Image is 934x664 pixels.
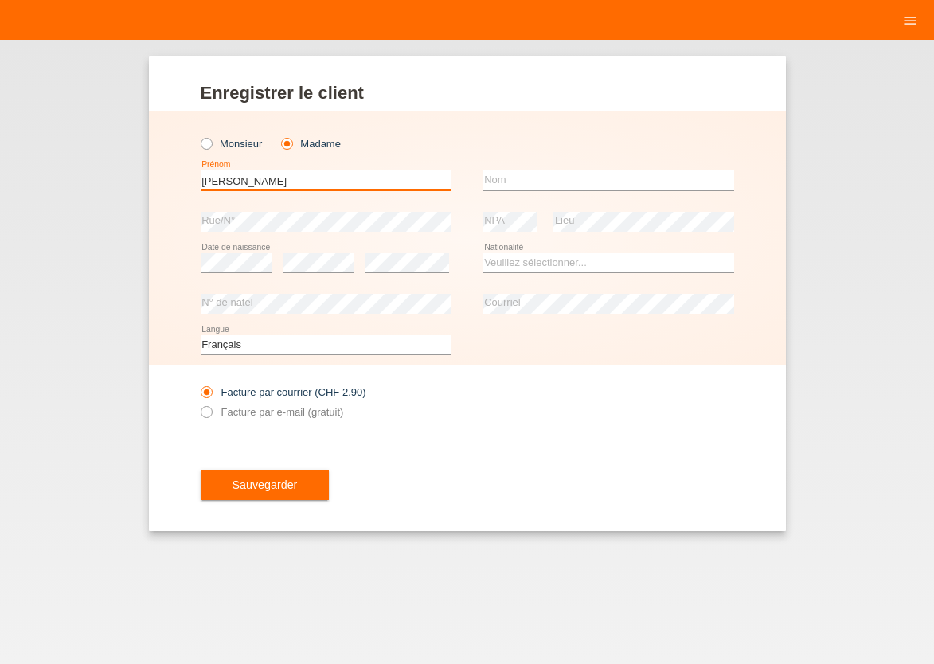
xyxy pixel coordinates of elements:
input: Facture par courrier (CHF 2.90) [201,386,211,406]
input: Facture par e-mail (gratuit) [201,406,211,426]
a: menu [894,15,926,25]
span: Sauvegarder [233,478,298,491]
label: Facture par courrier (CHF 2.90) [201,386,366,398]
h1: Enregistrer le client [201,83,734,103]
input: Madame [281,138,291,148]
label: Facture par e-mail (gratuit) [201,406,344,418]
input: Monsieur [201,138,211,148]
button: Sauvegarder [201,470,330,500]
i: menu [902,13,918,29]
label: Monsieur [201,138,263,150]
label: Madame [281,138,341,150]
